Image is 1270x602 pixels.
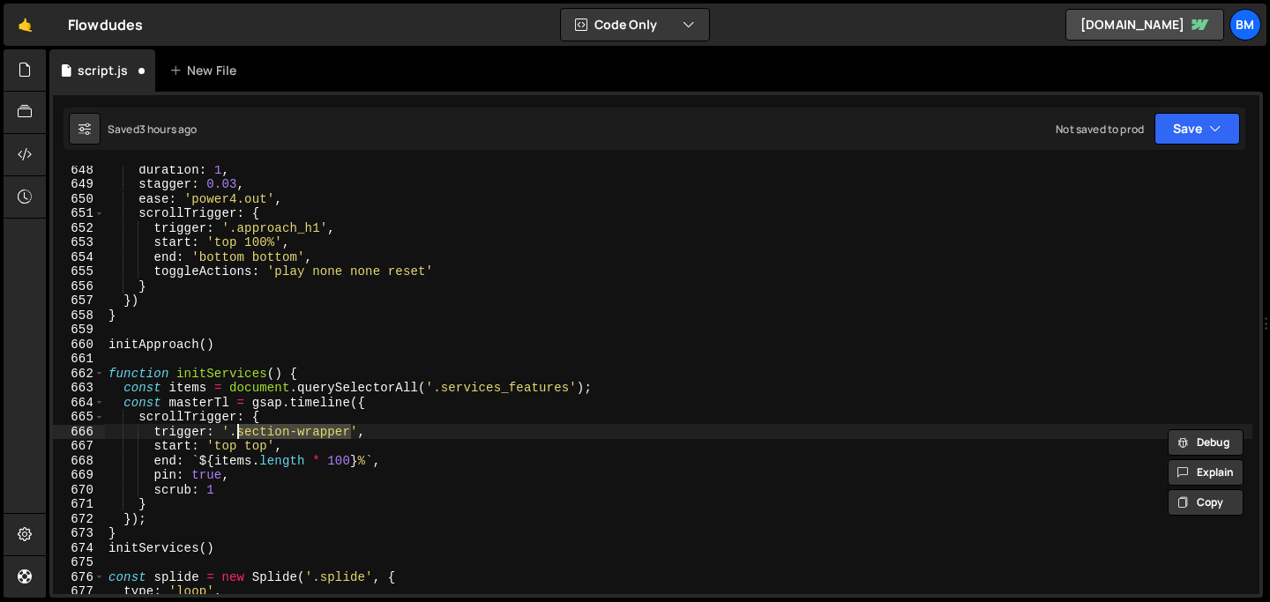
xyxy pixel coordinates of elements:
[53,570,105,585] div: 676
[1168,459,1244,486] button: Explain
[53,512,105,527] div: 672
[53,192,105,207] div: 650
[78,62,128,79] div: script.js
[53,555,105,570] div: 675
[53,250,105,265] div: 654
[53,541,105,556] div: 674
[53,497,105,512] div: 671
[1154,113,1240,145] button: Save
[53,279,105,294] div: 656
[53,526,105,541] div: 673
[53,367,105,382] div: 662
[53,235,105,250] div: 653
[53,163,105,178] div: 648
[4,4,47,46] a: 🤙
[53,221,105,236] div: 652
[108,122,198,137] div: Saved
[1229,9,1261,41] a: bm
[53,425,105,440] div: 666
[139,122,198,137] div: 3 hours ago
[53,338,105,353] div: 660
[561,9,709,41] button: Code Only
[1056,122,1144,137] div: Not saved to prod
[53,177,105,192] div: 649
[53,396,105,411] div: 664
[1168,489,1244,516] button: Copy
[53,381,105,396] div: 663
[53,410,105,425] div: 665
[169,62,243,79] div: New File
[53,206,105,221] div: 651
[1168,429,1244,456] button: Debug
[53,308,105,323] div: 658
[53,264,105,279] div: 655
[68,14,143,35] div: Flowdudes
[53,352,105,367] div: 661
[53,483,105,498] div: 670
[53,584,105,599] div: 677
[53,323,105,338] div: 659
[53,454,105,469] div: 668
[1065,9,1224,41] a: [DOMAIN_NAME]
[53,439,105,454] div: 667
[53,294,105,308] div: 657
[53,468,105,483] div: 669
